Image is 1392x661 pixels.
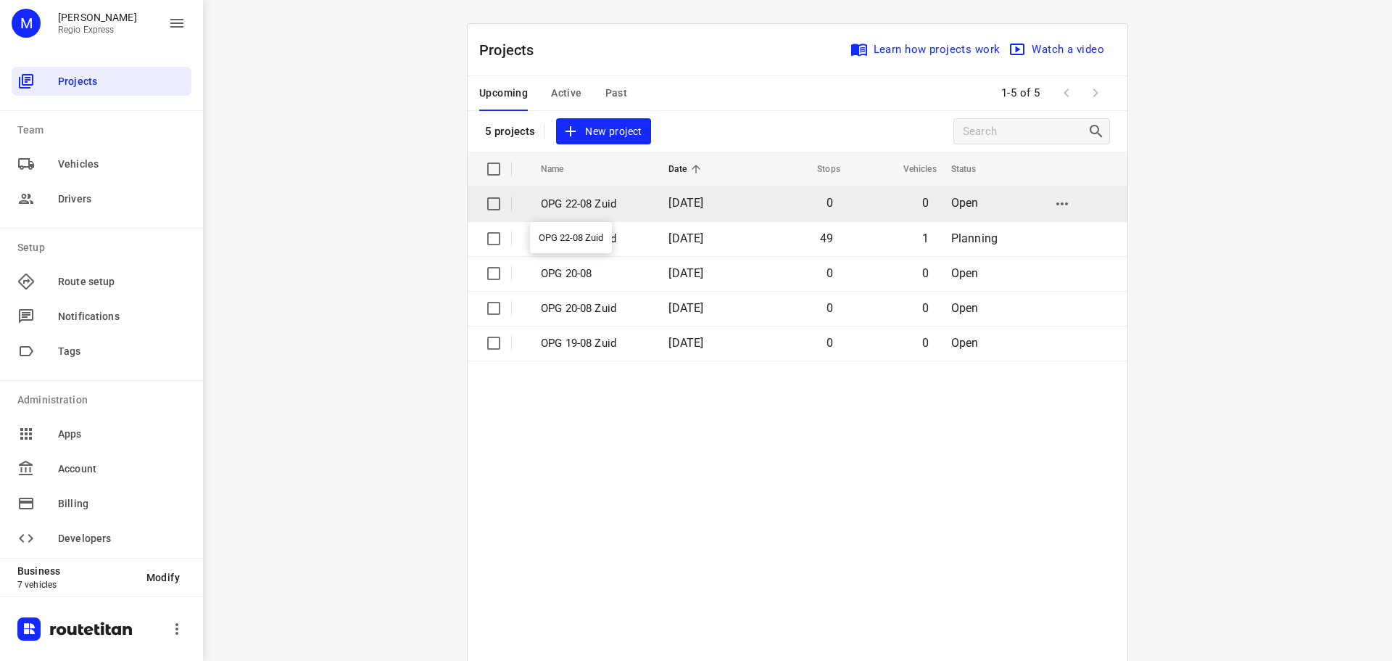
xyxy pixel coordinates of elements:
button: New project [556,118,650,145]
span: 1 [922,231,929,245]
span: 0 [922,266,929,280]
div: Drivers [12,184,191,213]
span: 0 [826,196,833,210]
span: Date [668,160,705,178]
span: Account [58,461,186,477]
span: Open [951,301,979,315]
button: Modify [135,564,191,591]
span: Open [951,196,979,210]
span: Next Page [1081,78,1110,107]
p: 5 projects [485,125,535,138]
span: Notifications [58,309,186,324]
span: 49 [820,231,833,245]
span: [DATE] [668,196,703,210]
span: Vehicles [58,157,186,172]
p: OPG 21-08 Zuid [541,231,647,247]
p: Setup [17,240,191,255]
div: Search [1087,123,1109,140]
div: Apps [12,419,191,448]
input: Search projects [963,120,1087,143]
span: Stops [798,160,840,178]
p: Team [17,123,191,138]
span: 0 [826,266,833,280]
span: 0 [922,301,929,315]
span: Tags [58,344,186,359]
span: Billing [58,496,186,512]
div: Notifications [12,302,191,331]
p: Administration [17,393,191,408]
span: Developers [58,531,186,546]
span: Modify [146,572,180,583]
div: Tags [12,337,191,366]
div: Projects [12,67,191,96]
span: [DATE] [668,231,703,245]
span: [DATE] [668,266,703,280]
span: Status [951,160,995,178]
span: [DATE] [668,301,703,315]
span: [DATE] [668,336,703,350]
div: Account [12,454,191,483]
span: Past [605,84,628,102]
span: Active [551,84,581,102]
span: Open [951,336,979,350]
span: Drivers [58,192,186,207]
div: Vehicles [12,149,191,178]
p: Business [17,565,135,577]
span: Upcoming [479,84,528,102]
p: OPG 22-08 Zuid [541,196,647,213]
span: Name [541,160,583,178]
div: Route setup [12,267,191,296]
p: Projects [479,39,546,61]
p: 7 vehicles [17,580,135,590]
span: 1-5 of 5 [995,78,1046,109]
p: OPG 20-08 Zuid [541,300,647,317]
span: 0 [922,196,929,210]
p: OPG 20-08 [541,266,647,282]
span: 0 [922,336,929,350]
span: Route setup [58,274,186,290]
span: New project [565,123,642,141]
span: Previous Page [1052,78,1081,107]
span: 0 [826,336,833,350]
span: Vehicles [884,160,937,178]
span: Open [951,266,979,280]
p: Regio Express [58,25,137,35]
p: OPG 19-08 Zuid [541,335,647,352]
div: Billing [12,489,191,518]
p: Max Bisseling [58,12,137,23]
span: 0 [826,301,833,315]
div: M [12,9,41,38]
span: Planning [951,231,998,245]
span: Projects [58,74,186,89]
span: Apps [58,427,186,442]
div: Developers [12,524,191,553]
